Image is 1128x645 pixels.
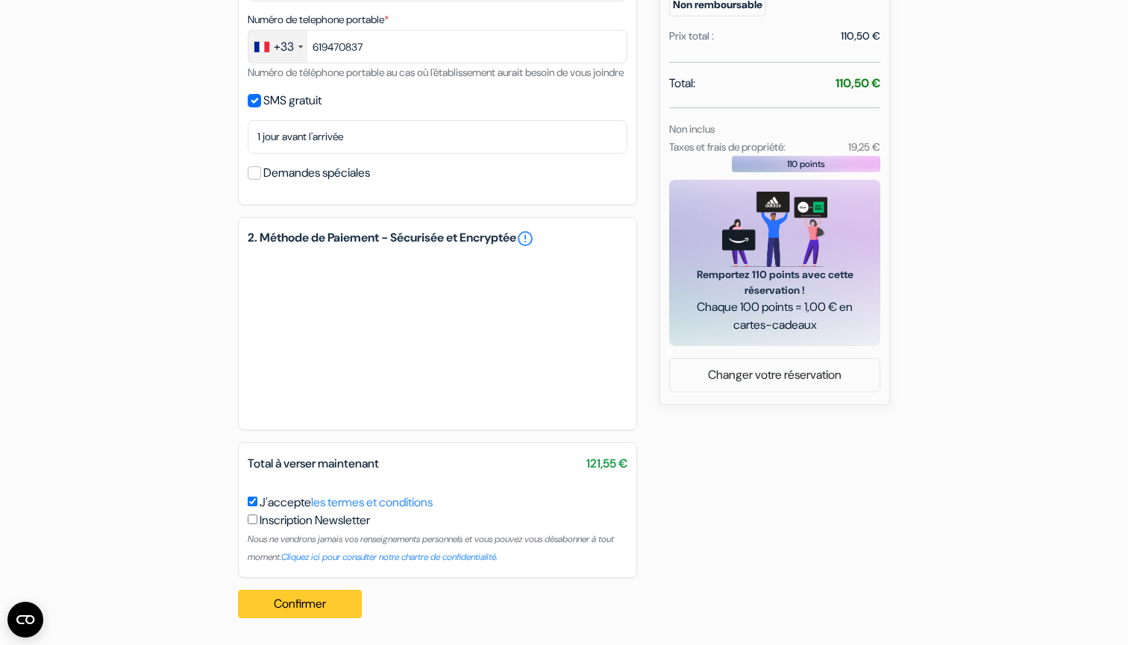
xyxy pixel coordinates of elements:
[669,140,786,154] small: Taxes et frais de propriété:
[248,12,389,28] label: Numéro de telephone portable
[260,494,433,512] label: J'accepte
[670,361,880,389] a: Changer votre réservation
[311,494,433,510] a: les termes et conditions
[274,38,294,56] div: +33
[669,28,714,44] div: Prix total :
[687,298,862,334] span: Chaque 100 points = 1,00 € en cartes-cadeaux
[263,163,370,183] label: Demandes spéciales
[722,192,827,267] img: gift_card_hero_new.png
[669,122,715,136] small: Non inclus
[841,28,880,44] div: 110,50 €
[669,75,695,92] span: Total:
[248,30,627,63] input: 6 12 34 56 78
[248,230,627,248] h5: 2. Méthode de Paiement - Sécurisée et Encryptée
[516,230,534,248] a: error_outline
[848,140,880,154] small: 19,25 €
[836,75,880,91] strong: 110,50 €
[263,90,322,111] label: SMS gratuit
[7,602,43,638] button: Ouvrir le widget CMP
[260,512,370,529] label: Inscription Newsletter
[586,455,627,473] span: 121,55 €
[245,251,630,421] iframe: Cadre de saisie sécurisé pour le paiement
[787,157,825,171] span: 110 points
[238,590,362,618] button: Confirmer
[248,66,624,79] small: Numéro de téléphone portable au cas où l'établissement aurait besoin de vous joindre
[248,31,307,63] div: France: +33
[281,551,498,563] a: Cliquez ici pour consulter notre chartre de confidentialité.
[248,533,614,563] small: Nous ne vendrons jamais vos renseignements personnels et vous pouvez vous désabonner à tout moment.
[687,267,862,298] span: Remportez 110 points avec cette réservation !
[248,456,379,471] span: Total à verser maintenant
